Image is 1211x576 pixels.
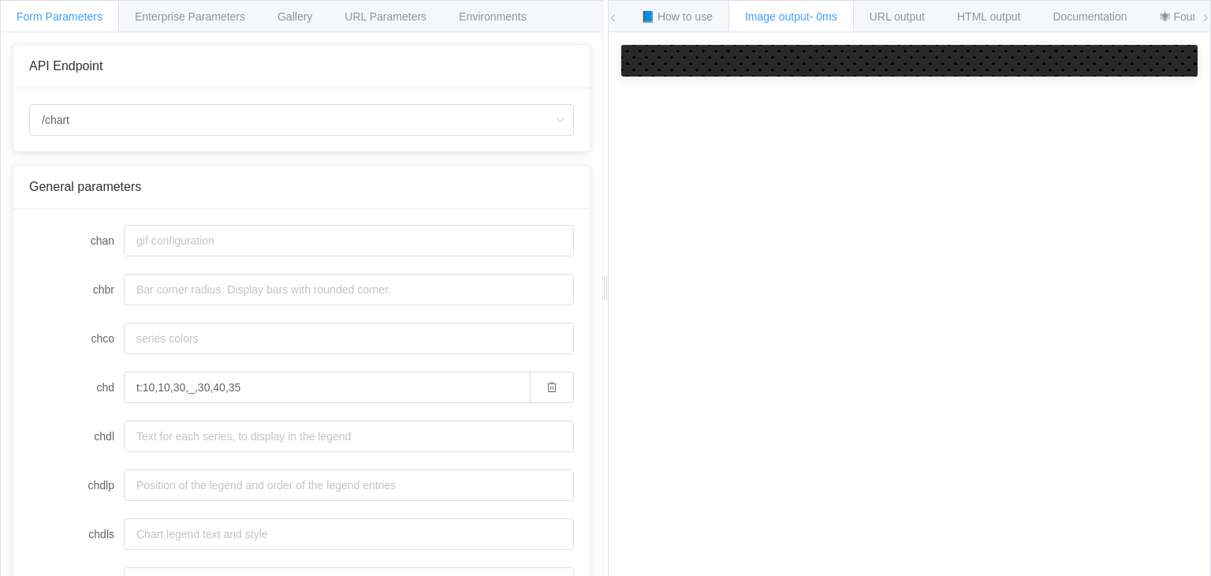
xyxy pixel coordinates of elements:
span: Image output [745,10,837,23]
input: Position of the legend and order of the legend entries [124,469,574,501]
span: Gallery [278,10,312,23]
input: gif configuration [124,225,574,256]
span: Documentation [1053,10,1127,23]
span: Form Parameters [17,10,102,23]
label: chan [29,225,124,256]
input: series colors [124,323,574,354]
label: chdl [29,421,124,452]
span: API Endpoint [29,59,102,73]
span: - 0ms [810,10,837,23]
label: chd [29,372,124,403]
input: Select [29,104,574,136]
span: URL output [870,10,925,23]
label: chdls [29,518,124,550]
label: chdlp [29,469,124,501]
span: 📘 How to use [641,10,713,23]
span: Enterprise Parameters [135,10,245,23]
span: URL Parameters [345,10,427,23]
span: Environments [459,10,527,23]
span: HTML output [957,10,1020,23]
input: Chart legend text and style [124,518,574,550]
label: chbr [29,274,124,305]
label: chco [29,323,124,354]
span: General parameters [29,180,141,193]
input: Bar corner radius. Display bars with rounded corner. [124,274,574,305]
input: Text for each series, to display in the legend [124,421,574,452]
input: chart data [124,372,530,403]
